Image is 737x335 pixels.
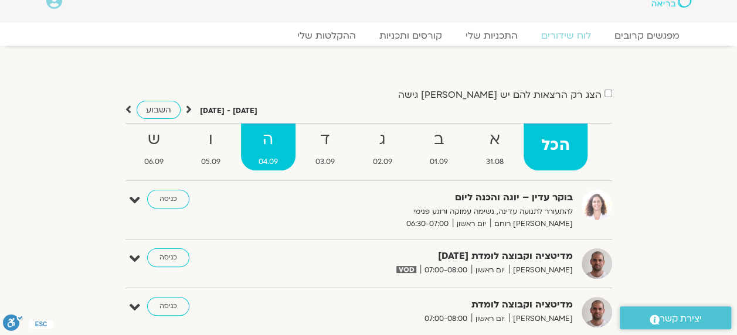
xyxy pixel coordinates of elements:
[298,156,353,168] span: 03.09
[355,124,410,170] a: ג02.09
[524,132,587,159] strong: הכל
[402,218,453,230] span: 06:30-07:00
[412,127,466,153] strong: ב
[146,104,171,115] span: השבוע
[147,190,189,208] a: כניסה
[127,124,182,170] a: ש06.09
[368,30,454,42] a: קורסים ותכניות
[509,264,573,276] span: [PERSON_NAME]
[286,190,573,206] strong: בוקר עדין – יוגה והכנה ליום
[184,156,239,168] span: 05.09
[355,127,410,153] strong: ג
[454,30,529,42] a: התכניות שלי
[286,297,573,313] strong: מדיטציה וקבוצה לומדת
[298,127,353,153] strong: ד
[620,306,731,329] a: יצירת קשר
[529,30,603,42] a: לוח שידורים
[468,156,522,168] span: 31.08
[355,156,410,168] span: 02.09
[660,311,702,327] span: יצירת קשר
[200,105,257,117] p: [DATE] - [DATE]
[453,218,490,230] span: יום ראשון
[524,124,587,170] a: הכל
[46,30,691,42] nav: Menu
[137,101,181,119] a: השבוע
[471,313,509,325] span: יום ראשון
[603,30,691,42] a: מפגשים קרובים
[471,264,509,276] span: יום ראשון
[147,248,189,267] a: כניסה
[241,124,296,170] a: ה04.09
[127,156,182,168] span: 06.09
[241,127,296,153] strong: ה
[241,156,296,168] span: 04.09
[468,124,522,170] a: א31.08
[509,313,573,325] span: [PERSON_NAME]
[286,248,573,264] strong: מדיטציה וקבוצה לומדת [DATE]
[398,90,602,100] label: הצג רק הרצאות להם יש [PERSON_NAME] גישה
[420,313,471,325] span: 07:00-08:00
[412,156,466,168] span: 01.09
[184,124,239,170] a: ו05.09
[286,30,368,42] a: ההקלטות שלי
[127,127,182,153] strong: ש
[468,127,522,153] strong: א
[396,266,416,273] img: vodicon
[147,297,189,316] a: כניסה
[490,218,573,230] span: [PERSON_NAME] רוחם
[286,206,573,218] p: להתעורר לתנועה עדינה, נשימה עמוקה ורוגע פנימי
[184,127,239,153] strong: ו
[298,124,353,170] a: ד03.09
[420,264,471,276] span: 07:00-08:00
[412,124,466,170] a: ב01.09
